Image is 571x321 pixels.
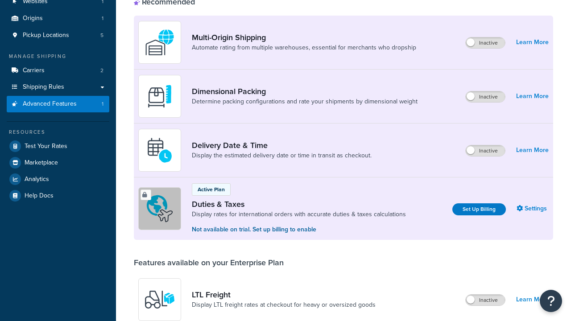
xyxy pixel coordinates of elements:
[466,91,505,102] label: Inactive
[7,62,109,79] li: Carriers
[516,144,549,156] a: Learn More
[23,100,77,108] span: Advanced Features
[102,100,103,108] span: 1
[540,290,562,312] button: Open Resource Center
[466,295,505,305] label: Inactive
[452,203,506,215] a: Set Up Billing
[517,202,549,215] a: Settings
[192,86,418,96] a: Dimensional Packing
[25,192,54,200] span: Help Docs
[134,258,284,267] div: Features available on your Enterprise Plan
[192,140,372,150] a: Delivery Date & Time
[192,300,376,309] a: Display LTL freight rates at checkout for heavy or oversized goods
[25,176,49,183] span: Analytics
[7,62,109,79] a: Carriers2
[192,97,418,106] a: Determine packing configurations and rate your shipments by dimensional weight
[23,67,45,74] span: Carriers
[192,290,376,300] a: LTL Freight
[7,79,109,95] a: Shipping Rules
[144,135,175,166] img: gfkeb5ejjkALwAAAABJRU5ErkJggg==
[144,81,175,112] img: DTVBYsAAAAAASUVORK5CYII=
[25,143,67,150] span: Test Your Rates
[23,32,69,39] span: Pickup Locations
[23,83,64,91] span: Shipping Rules
[192,33,416,42] a: Multi-Origin Shipping
[144,284,175,315] img: y79ZsPf0fXUFUhFXDzUgf+ktZg5F2+ohG75+v3d2s1D9TjoU8PiyCIluIjV41seZevKCRuEjTPPOKHJsQcmKCXGdfprl3L4q7...
[7,10,109,27] li: Origins
[192,225,406,235] p: Not available on trial. Set up billing to enable
[192,43,416,52] a: Automate rating from multiple warehouses, essential for merchants who dropship
[7,10,109,27] a: Origins1
[7,188,109,204] a: Help Docs
[198,185,225,193] p: Active Plan
[192,151,372,160] a: Display the estimated delivery date or time in transit as checkout.
[7,53,109,60] div: Manage Shipping
[100,67,103,74] span: 2
[23,15,43,22] span: Origins
[516,293,549,306] a: Learn More
[144,27,175,58] img: WatD5o0RtDAAAAAElFTkSuQmCC
[25,159,58,167] span: Marketplace
[192,210,406,219] a: Display rates for international orders with accurate duties & taxes calculations
[7,155,109,171] a: Marketplace
[466,37,505,48] label: Inactive
[7,138,109,154] a: Test Your Rates
[7,128,109,136] div: Resources
[516,90,549,103] a: Learn More
[100,32,103,39] span: 5
[7,96,109,112] a: Advanced Features1
[7,96,109,112] li: Advanced Features
[516,36,549,49] a: Learn More
[7,27,109,44] a: Pickup Locations5
[466,145,505,156] label: Inactive
[7,171,109,187] a: Analytics
[192,199,406,209] a: Duties & Taxes
[102,15,103,22] span: 1
[7,27,109,44] li: Pickup Locations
